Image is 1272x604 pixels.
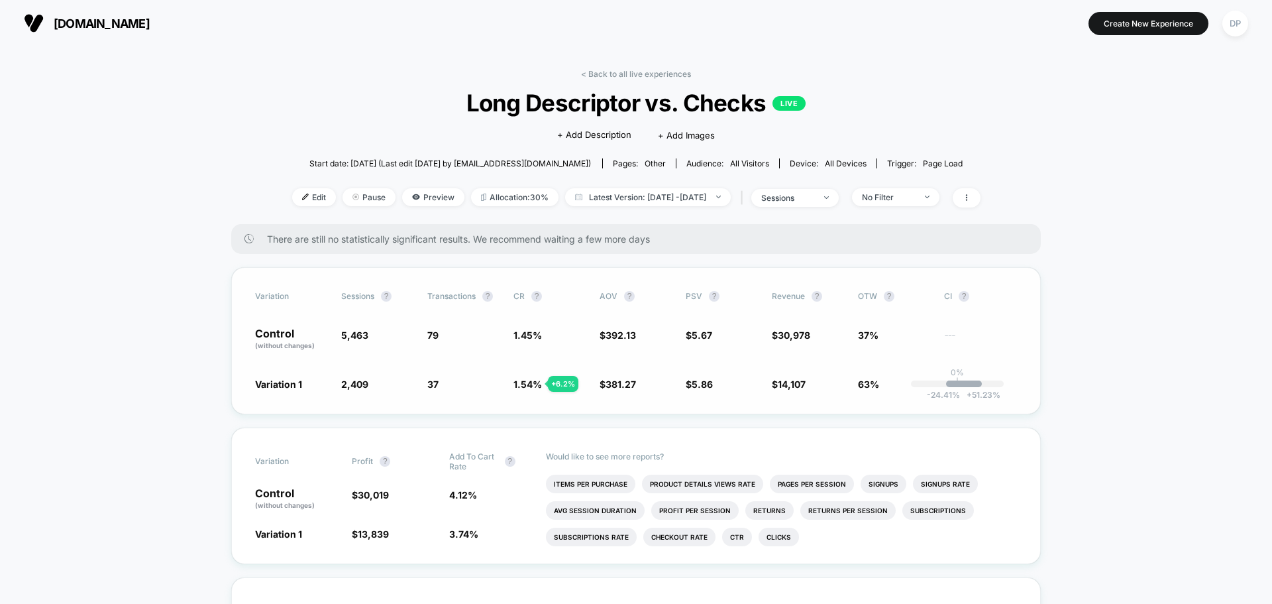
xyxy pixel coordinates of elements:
img: end [352,194,359,200]
span: 37 [427,379,439,390]
p: 0% [951,367,964,377]
span: 3.74 % [449,528,478,540]
span: Variation 1 [255,528,302,540]
p: LIVE [772,96,806,111]
span: Preview [402,188,464,206]
span: Variation 1 [255,379,302,390]
span: OTW [858,291,931,302]
li: Avg Session Duration [546,501,645,520]
span: + Add Images [658,130,715,141]
p: Would like to see more reports? [546,452,1017,461]
li: Signups [861,475,906,493]
span: 5,463 [341,330,368,341]
li: Checkout Rate [643,528,715,546]
span: Edit [292,188,336,206]
span: Device: [779,158,876,168]
span: 37% [858,330,878,341]
img: end [925,196,929,198]
button: ? [505,456,515,467]
a: < Back to all live experiences [581,69,691,79]
span: There are still no statistically significant results. We recommend waiting a few more days [267,233,1014,245]
span: (without changes) [255,341,315,349]
span: 381.27 [606,379,636,390]
button: ? [482,291,493,302]
button: ? [709,291,719,302]
li: Items Per Purchase [546,475,635,493]
span: 30,019 [358,489,389,501]
span: $ [772,379,806,390]
span: $ [352,528,389,540]
span: 4.12 % [449,489,477,501]
span: Revenue [772,291,805,301]
span: 14,107 [778,379,806,390]
span: + Add Description [557,129,631,142]
span: Add To Cart Rate [449,452,498,471]
li: Product Details Views Rate [642,475,763,493]
span: (without changes) [255,501,315,509]
img: calendar [575,194,582,200]
span: 5.86 [692,379,713,390]
span: 1.45 % [513,330,542,341]
span: PSV [686,291,702,301]
span: All Visitors [730,158,769,168]
img: rebalance [481,194,486,201]
button: ? [624,291,635,302]
button: ? [812,291,822,302]
button: ? [959,291,969,302]
span: Sessions [341,291,374,301]
div: Trigger: [887,158,963,168]
span: Transactions [427,291,476,301]
button: DP [1218,10,1252,37]
span: Start date: [DATE] (Last edit [DATE] by [EMAIL_ADDRESS][DOMAIN_NAME]) [309,158,591,168]
p: Control [255,488,339,511]
span: 63% [858,379,879,390]
span: $ [686,330,712,341]
img: end [716,196,721,198]
button: ? [884,291,894,302]
span: all devices [825,158,867,168]
button: ? [380,456,390,467]
p: | [956,377,959,387]
li: Pages Per Session [770,475,854,493]
button: ? [381,291,392,302]
span: $ [352,489,389,501]
div: No Filter [862,192,915,202]
span: $ [600,379,636,390]
span: Variation [255,452,328,471]
span: 392.13 [606,330,636,341]
div: Audience: [686,158,769,168]
span: $ [772,330,810,341]
span: + [967,390,972,400]
span: AOV [600,291,617,301]
button: ? [531,291,542,302]
span: [DOMAIN_NAME] [54,17,150,30]
img: end [824,196,829,199]
span: 30,978 [778,330,810,341]
span: CR [513,291,525,301]
li: Profit Per Session [651,501,739,520]
span: Variation [255,291,328,302]
div: Pages: [613,158,666,168]
span: $ [600,330,636,341]
span: Profit [352,456,373,466]
span: $ [686,379,713,390]
span: | [737,188,751,208]
span: Page Load [923,158,963,168]
li: Subscriptions Rate [546,528,637,546]
span: 2,409 [341,379,368,390]
li: Ctr [722,528,752,546]
span: 5.67 [692,330,712,341]
div: DP [1222,11,1248,36]
li: Returns Per Session [800,501,896,520]
span: Allocation: 30% [471,188,558,206]
div: + 6.2 % [548,376,578,392]
span: --- [944,332,1017,351]
button: Create New Experience [1088,12,1208,35]
span: Long Descriptor vs. Checks [326,89,945,117]
span: 79 [427,330,439,341]
li: Subscriptions [902,501,974,520]
button: [DOMAIN_NAME] [20,13,154,34]
span: CI [944,291,1017,302]
li: Clicks [759,528,799,546]
img: edit [302,194,309,200]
